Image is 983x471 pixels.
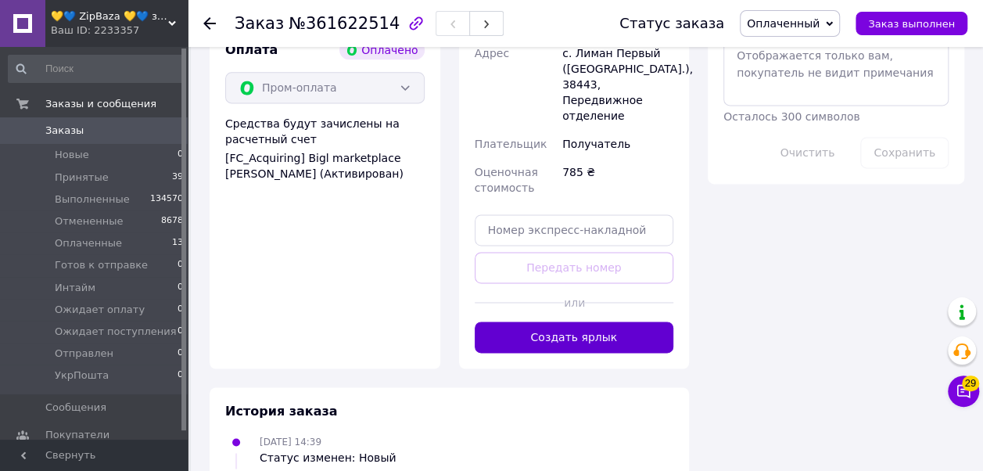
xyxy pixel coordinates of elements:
[559,158,676,202] div: 785 ₴
[564,295,583,311] span: или
[150,192,183,207] span: 134570
[747,17,820,30] span: Оплаченный
[55,148,89,162] span: Новые
[55,236,122,250] span: Оплаченные
[260,437,321,448] span: [DATE] 14:39
[962,376,979,391] span: 29
[868,18,955,30] span: Заказ выполнен
[55,192,130,207] span: Выполненные
[475,214,674,246] input: Номер экспресс-накладной
[225,150,425,182] div: [FC_Acquiring] Bigl marketplace [PERSON_NAME] (Активирован)
[51,9,168,23] span: 💛💙️ ZipBaza 💛💙️ запчасти для бытовой техники
[45,428,109,442] span: Покупатели
[475,166,538,194] span: Оценочная стоимость
[475,322,674,353] button: Создать ярлык
[45,401,106,415] span: Сообщения
[339,41,424,59] div: Оплачено
[55,281,95,295] span: Интайм
[178,369,183,383] span: 0
[55,303,145,317] span: Ожидает оплату
[55,258,148,272] span: Готов к отправке
[178,347,183,361] span: 0
[948,376,979,407] button: Чат с покупателем29
[55,347,113,361] span: Отправлен
[55,214,123,228] span: Отмененные
[559,130,676,158] div: Получатель
[161,214,183,228] span: 8678
[289,14,400,33] span: №361622514
[475,138,547,150] span: Плательщик
[51,23,188,38] div: Ваш ID: 2233357
[178,303,183,317] span: 0
[55,325,177,339] span: Ожидает поступления
[55,171,109,185] span: Принятые
[225,42,278,57] span: Оплата
[172,236,183,250] span: 13
[225,116,425,182] div: Средства будут зачислены на расчетный счет
[856,12,967,35] button: Заказ выполнен
[178,325,183,339] span: 0
[235,14,284,33] span: Заказ
[619,16,724,31] div: Статус заказа
[559,39,676,130] div: с. Лиман Первый ([GEOGRAPHIC_DATA].), 38443, Передвижное отделение
[45,124,84,138] span: Заказы
[225,404,338,419] span: История заказа
[178,148,183,162] span: 0
[723,110,859,123] span: Осталось 300 символов
[178,258,183,272] span: 0
[55,369,109,383] span: УкрПошта
[475,47,509,59] span: Адрес
[260,449,396,465] div: Статус изменен: Новый
[45,97,156,111] span: Заказы и сообщения
[172,171,183,185] span: 39
[8,55,185,83] input: Поиск
[203,16,216,31] div: Вернуться назад
[178,281,183,295] span: 0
